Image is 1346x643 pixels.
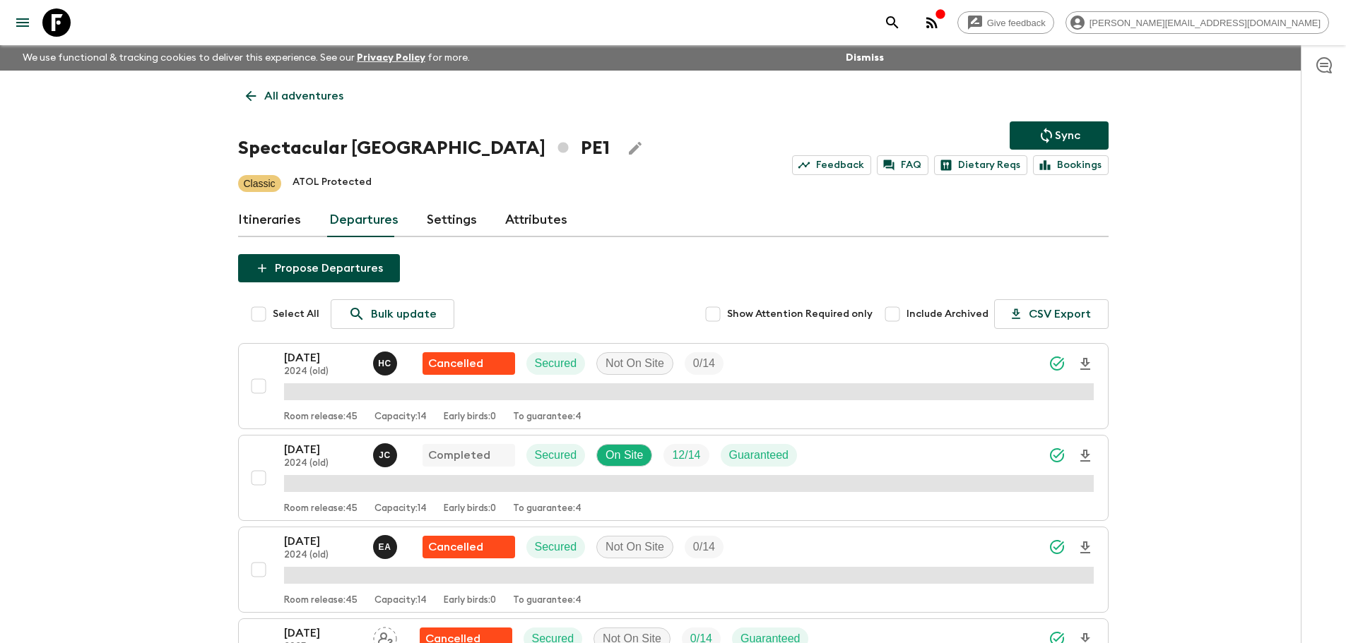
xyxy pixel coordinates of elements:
p: 2024 (old) [284,366,362,378]
p: Early birds: 0 [444,503,496,515]
p: Not On Site [606,539,664,555]
div: Secured [526,352,586,375]
button: Dismiss [842,48,887,68]
p: 0 / 14 [693,355,715,372]
p: Room release: 45 [284,595,358,606]
button: [DATE]2024 (old)Julio CamachoCompletedSecuredOn SiteTrip FillGuaranteedRoom release:45Capacity:14... [238,435,1109,521]
svg: Download Onboarding [1077,539,1094,556]
p: ATOL Protected [293,175,372,192]
button: Sync adventure departures to the booking engine [1010,121,1109,150]
p: Early birds: 0 [444,595,496,606]
a: Departures [329,203,399,237]
div: Not On Site [596,352,673,375]
span: Ernesto Andrade [373,539,400,551]
p: To guarantee: 4 [513,503,582,515]
p: 2024 (old) [284,550,362,561]
a: Itineraries [238,203,301,237]
button: [DATE]2024 (old)Hector Carillo Flash Pack cancellationSecuredNot On SiteTrip FillRoom release:45C... [238,343,1109,429]
a: Give feedback [957,11,1054,34]
p: [DATE] [284,441,362,458]
p: [DATE] [284,533,362,550]
p: Secured [535,447,577,464]
p: 2024 (old) [284,458,362,469]
button: EA [373,535,400,559]
p: Sync [1055,127,1080,144]
svg: Download Onboarding [1077,356,1094,373]
div: On Site [596,444,652,467]
p: 0 / 14 [693,539,715,555]
h1: Spectacular [GEOGRAPHIC_DATA] PE1 [238,134,610,162]
a: Bookings [1033,155,1109,175]
a: Dietary Reqs [934,155,1027,175]
button: menu [8,8,37,37]
p: Capacity: 14 [374,503,427,515]
svg: Download Onboarding [1077,447,1094,464]
p: Early birds: 0 [444,411,496,423]
p: E A [379,541,391,553]
div: Trip Fill [685,352,724,375]
p: Secured [535,539,577,555]
button: CSV Export [994,299,1109,329]
button: HC [373,351,400,375]
a: Feedback [792,155,871,175]
p: Cancelled [428,539,483,555]
span: Select All [273,307,319,321]
button: Propose Departures [238,254,400,282]
p: Capacity: 14 [374,595,427,606]
p: Classic [244,176,276,191]
p: Not On Site [606,355,664,372]
div: Trip Fill [663,444,709,467]
p: On Site [606,447,643,464]
div: Trip Fill [685,536,724,558]
div: Secured [526,444,586,467]
p: To guarantee: 4 [513,411,582,423]
a: Privacy Policy [357,53,425,63]
p: 12 / 14 [672,447,700,464]
p: [DATE] [284,625,362,642]
p: To guarantee: 4 [513,595,582,606]
button: Edit Adventure Title [621,134,649,162]
p: Bulk update [371,306,437,323]
a: Bulk update [331,299,454,329]
div: Flash Pack cancellation [423,536,515,558]
div: Flash Pack cancellation [423,352,515,375]
a: All adventures [238,82,351,110]
button: search adventures [878,8,907,37]
span: Include Archived [907,307,988,321]
span: Show Attention Required only [727,307,873,321]
p: Cancelled [428,355,483,372]
a: FAQ [877,155,928,175]
span: Hector Carillo [373,356,400,367]
p: Capacity: 14 [374,411,427,423]
div: Not On Site [596,536,673,558]
p: Completed [428,447,490,464]
span: Julio Camacho [373,447,400,459]
p: H C [378,358,391,369]
p: Guaranteed [729,447,789,464]
a: Settings [427,203,477,237]
div: Secured [526,536,586,558]
p: Secured [535,355,577,372]
p: Room release: 45 [284,411,358,423]
a: Attributes [505,203,567,237]
p: [DATE] [284,349,362,366]
p: Room release: 45 [284,503,358,515]
svg: Synced Successfully [1049,355,1065,372]
p: We use functional & tracking cookies to deliver this experience. See our for more. [17,45,476,71]
div: [PERSON_NAME][EMAIL_ADDRESS][DOMAIN_NAME] [1065,11,1329,34]
svg: Synced Successfully [1049,539,1065,555]
svg: Synced Successfully [1049,447,1065,464]
span: [PERSON_NAME][EMAIL_ADDRESS][DOMAIN_NAME] [1082,18,1328,28]
span: Assign pack leader [373,631,397,642]
p: All adventures [264,88,343,104]
button: [DATE]2024 (old)Ernesto AndradeFlash Pack cancellationSecuredNot On SiteTrip FillRoom release:45C... [238,527,1109,613]
span: Give feedback [979,18,1053,28]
